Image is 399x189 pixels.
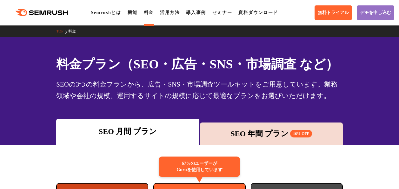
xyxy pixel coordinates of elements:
[68,29,81,33] a: 料金
[144,10,154,15] a: 料金
[56,79,343,101] div: SEOの3つの料金プランから、広告・SNS・市場調査ツールキットをご用意しています。業務領域や会社の規模、運用するサイトの規模に応じて最適なプランをお選びいただけます。
[128,10,137,15] a: 機能
[203,128,340,139] div: SEO 年間 プラン
[238,10,278,15] a: 資料ダウンロード
[318,10,349,16] span: 無料トライアル
[91,10,121,15] a: Semrushとは
[59,126,196,137] div: SEO 月間 プラン
[159,157,240,177] div: 67%のユーザーが Guruを使用しています
[315,5,352,20] a: 無料トライアル
[357,5,394,20] a: デモを申し込む
[360,10,391,16] span: デモを申し込む
[56,29,68,33] a: TOP
[186,10,206,15] a: 導入事例
[290,130,312,137] span: 16% OFF
[160,10,180,15] a: 活用方法
[212,10,232,15] a: セミナー
[56,55,343,73] h1: 料金プラン（SEO・広告・SNS・市場調査 など）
